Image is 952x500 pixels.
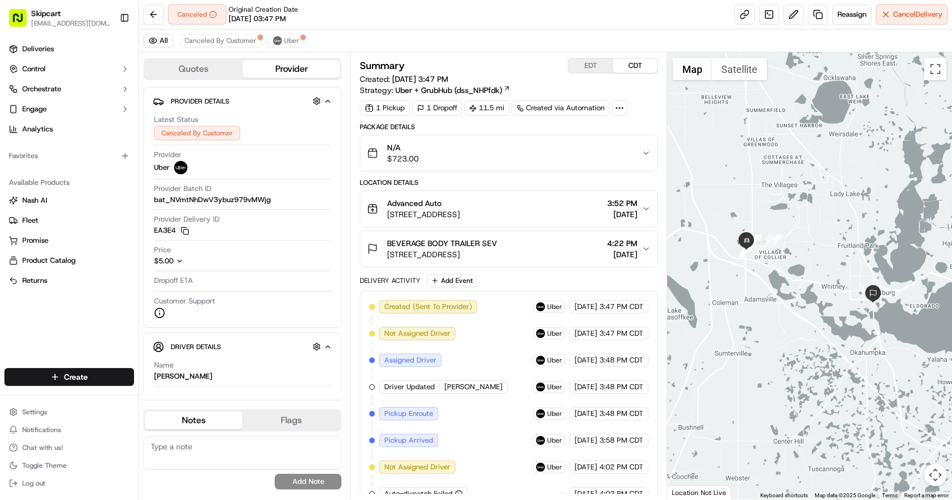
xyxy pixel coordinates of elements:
button: Product Catalog [4,252,134,269]
div: 3 [759,234,773,249]
span: Uber [547,302,562,311]
span: N/A [387,142,419,153]
button: Uber [268,34,304,47]
span: Advanced Auto [387,198,442,209]
span: Driver Updated [384,382,435,392]
span: Auto-dispatch Failed [384,489,453,499]
span: Uber [154,163,170,173]
span: [DATE] [607,249,637,260]
div: 1 [769,233,784,248]
a: Returns [9,276,130,286]
a: Fleet [9,215,130,226]
button: Flags [242,411,340,429]
span: [EMAIL_ADDRESS][DOMAIN_NAME] [31,19,111,28]
a: Open this area in Google Maps (opens a new window) [670,485,707,499]
a: Uber + GrubHub (dss_NHPfdk) [395,85,510,96]
span: Provider Delivery ID [154,214,220,224]
span: [DATE] 03:47 PM [229,14,286,24]
span: Control [22,64,46,74]
span: Reassign [837,9,866,19]
span: Uber [547,356,562,365]
img: uber-new-logo.jpeg [536,302,545,311]
button: Returns [4,272,134,290]
span: [DATE] [574,489,597,499]
button: CDT [613,58,657,73]
div: 1 Dropoff [412,100,462,116]
span: Assigned Driver [384,355,437,365]
button: BEVERAGE BODY TRAILER SEV[STREET_ADDRESS]4:22 PM[DATE] [360,231,657,267]
span: Log out [22,479,45,488]
button: Provider Details [153,92,332,110]
span: Uber [547,329,562,338]
span: Uber [547,463,562,472]
span: Settings [22,408,47,416]
div: Created via Automation [512,100,609,116]
a: Product Catalog [9,256,130,266]
span: [DATE] [574,409,597,419]
img: uber-new-logo.jpeg [174,161,187,174]
span: Cancel Delivery [893,9,943,19]
span: 3:52 PM [607,198,637,209]
h3: Summary [360,61,405,71]
a: Report a map error [904,492,949,498]
button: Show satellite imagery [712,58,767,80]
span: Name [154,360,173,370]
span: 3:48 PM CDT [599,355,643,365]
div: 11.5 mi [464,100,509,116]
button: Advanced Auto[STREET_ADDRESS]3:52 PM[DATE] [360,191,657,227]
button: Canceled By Customer [180,34,261,47]
button: All [143,34,173,47]
div: 1 Pickup [360,100,410,116]
button: Skipcart[EMAIL_ADDRESS][DOMAIN_NAME] [4,4,115,31]
button: CancelDelivery [876,4,948,24]
span: Driver Details [171,342,221,351]
span: 4:02 PM CDT [599,489,643,499]
a: Analytics [4,120,134,138]
button: Promise [4,232,134,249]
button: Add Event [427,274,477,287]
span: 4:02 PM CDT [599,462,643,472]
div: Package Details [360,122,658,131]
span: Created: [360,73,448,85]
span: Uber [547,383,562,391]
span: [DATE] [574,302,597,312]
div: Delivery Activity [360,276,420,285]
button: Canceled [168,4,226,24]
span: Engage [22,104,47,114]
button: Skipcart [31,8,61,19]
span: [DATE] [574,355,597,365]
span: Uber + GrubHub (dss_NHPfdk) [395,85,502,96]
span: Promise [22,236,48,246]
button: EDT [568,58,613,73]
span: 3:47 PM CDT [599,302,643,312]
img: uber-new-logo.jpeg [536,463,545,472]
button: Engage [4,100,134,118]
button: Notifications [4,422,134,438]
div: Favorites [4,147,134,165]
span: $723.00 [387,153,419,164]
button: Settings [4,404,134,420]
span: Analytics [22,124,53,134]
span: [DATE] [574,435,597,445]
span: Product Catalog [22,256,76,266]
button: Map camera controls [924,464,946,486]
span: Chat with us! [22,443,63,452]
button: Provider [242,60,340,78]
img: uber-new-logo.jpeg [273,36,282,45]
span: [STREET_ADDRESS] [387,249,497,260]
a: Deliveries [4,40,134,58]
div: Location Not Live [667,486,731,499]
button: N/A$723.00 [360,135,657,171]
span: Pickup Enroute [384,409,433,419]
span: Canceled By Customer [185,36,256,45]
button: Toggle fullscreen view [924,58,946,80]
button: $5.00 [154,256,252,266]
img: uber-new-logo.jpeg [536,356,545,365]
span: Provider [154,150,181,160]
span: Original Creation Date [229,5,298,14]
span: Returns [22,276,47,286]
span: Create [64,371,88,383]
span: Uber [547,409,562,418]
button: Fleet [4,212,134,229]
